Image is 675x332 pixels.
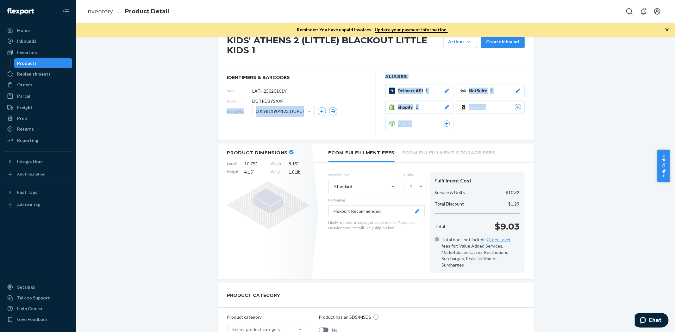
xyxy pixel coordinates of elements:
[125,8,169,15] a: Product Detail
[4,25,72,35] a: Home
[4,113,72,123] a: Prep
[4,282,72,292] a: Settings
[4,200,72,210] a: Add Fast Tag
[227,150,288,156] h2: Product Dimensions
[334,183,353,190] div: Standard
[271,169,283,175] span: Weight
[4,157,72,167] button: Integrations
[398,120,415,127] span: Pipe17
[7,8,34,15] img: Flexport logo
[227,88,253,94] span: SKU
[448,39,472,45] div: Actions
[487,237,510,242] a: Order Level
[227,108,253,114] span: Barcodes
[245,161,265,167] span: 10.75
[253,169,255,175] span: "
[416,104,418,110] span: 1
[17,60,37,66] div: Products
[328,205,425,217] button: Flexport Recommended
[17,71,51,77] div: Replenishments
[17,104,33,111] div: Freight
[297,27,448,33] p: Reminder: You have unpaid invoices.
[635,313,669,329] iframe: Opens a widget where you can chat to one of our agents
[490,88,493,94] span: 1
[623,5,636,18] button: Open Search Box
[637,5,650,18] button: Open notifications
[86,8,113,15] a: Inventory
[17,115,27,121] div: Prep
[227,314,306,320] p: Product category
[328,172,399,177] label: Service Level
[17,82,32,88] div: Orders
[4,169,72,179] a: Add Integration
[17,171,45,177] div: Add Integration
[657,150,670,182] button: Help Center
[271,161,283,167] span: Width
[81,2,174,21] ol: breadcrumbs
[435,223,445,230] p: Total
[457,84,525,97] button: NetSuite1
[4,80,72,90] a: Orders
[256,106,304,117] span: 00198119041233 (UPC)
[506,189,520,196] p: $10.32
[442,237,520,268] span: Total does not include fees for: Value Added Services, Marketplaces Carrier Restrictions Surcharg...
[435,189,465,196] p: Service & Units
[507,201,520,207] p: -$1.29
[402,144,495,161] li: Ecom Fulfillment Storage Fees
[17,158,44,165] div: Integrations
[469,104,488,110] span: Amazon
[245,169,265,175] span: 4.15
[17,305,43,312] div: Help Center
[385,74,525,79] h2: Aliases
[289,169,309,175] span: 1.81 lb
[4,102,72,113] a: Freight
[398,104,416,110] span: Shopify
[319,314,372,320] p: Product has an SDS/MSDS
[385,117,453,130] button: Pipe17
[328,144,395,162] li: Ecom Fulfillment Fees
[227,169,239,175] span: Height
[17,202,40,207] div: Add Fast Tag
[227,74,366,81] span: identifiers & barcodes
[4,47,72,58] a: Inventory
[59,5,72,18] button: Close Navigation
[17,316,48,323] div: Give Feedback
[385,101,453,114] button: Shopify1
[227,161,239,167] span: Length
[289,161,309,167] span: 8.15
[256,161,257,166] span: "
[435,201,464,207] p: Total Discount
[4,91,72,101] a: Parcel
[4,187,72,197] button: Fast Tags
[297,161,299,166] span: "
[227,290,280,301] h2: PRODUCT CATEGORY
[4,293,72,303] button: Talk to Support
[4,36,72,46] a: Inbounds
[17,93,30,99] div: Parcel
[426,88,428,94] span: 1
[398,88,426,94] span: Deliverr API
[435,177,520,184] div: Fulfillment Cost
[651,5,664,18] button: Open account menu
[227,35,441,55] h1: KIDS' ATHENS 2 (LITTLE) BLACKOUT LITTLE KIDS 1
[4,135,72,145] a: Reporting
[495,220,520,233] p: $9.03
[17,189,37,195] div: Fast Tags
[385,84,453,97] button: Deliverr API1
[4,304,72,314] a: Help Center
[4,69,72,79] a: Replenishments
[328,220,425,231] p: Likely to ship in a polybag or bubble mailer if possible. Heavier products will likely ship in a ...
[444,35,477,48] button: Actions
[328,197,425,203] p: Packaging
[4,124,72,134] a: Returns
[17,137,38,144] div: Reporting
[375,27,448,33] a: Update your payment information.
[227,98,253,104] span: DSKU
[14,58,72,68] a: Products
[17,27,30,34] div: Home
[17,126,34,132] div: Returns
[409,183,410,190] input: 1
[469,88,490,94] span: NetSuite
